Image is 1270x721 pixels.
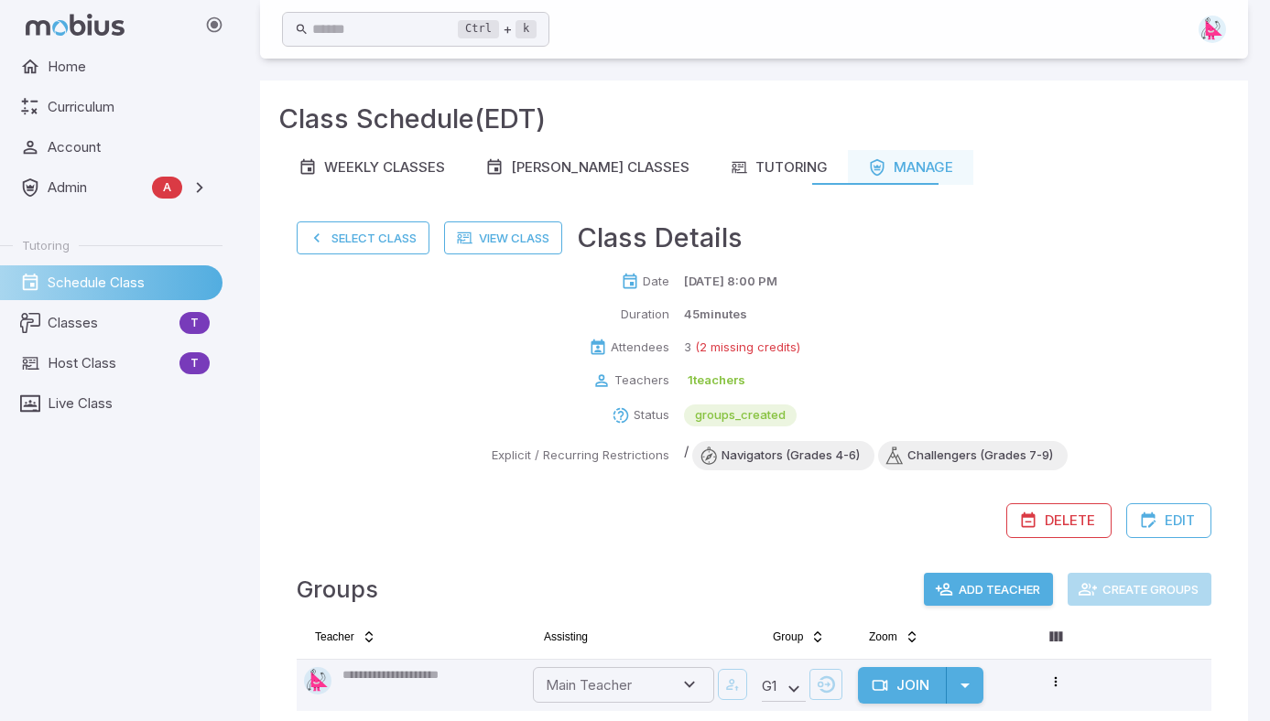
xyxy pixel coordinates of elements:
[48,178,145,198] span: Admin
[762,622,836,651] button: Group
[858,622,930,651] button: Zoom
[48,313,172,333] span: Classes
[1126,503,1211,538] button: Edit
[762,674,806,702] div: G 1
[544,630,588,644] span: Assisting
[577,218,743,258] h3: Class Details
[48,57,210,77] span: Home
[611,339,669,357] p: Attendees
[278,99,546,139] h3: Class Schedule (EDT)
[893,447,1068,465] span: Challengers (Grades 7-9)
[485,157,689,178] div: [PERSON_NAME] Classes
[684,273,777,291] p: [DATE] 8:00 PM
[516,20,537,38] kbd: k
[1041,622,1070,651] button: Column visibility
[444,221,562,254] a: View Class
[48,393,210,414] span: Live Class
[684,339,691,357] p: 3
[48,97,210,117] span: Curriculum
[297,221,429,254] button: Select Class
[730,157,828,178] div: Tutoring
[868,157,953,178] div: Manage
[48,137,210,157] span: Account
[924,573,1053,606] button: Add Teacher
[297,571,378,608] h4: Groups
[707,447,874,465] span: Navigators (Grades 4-6)
[684,441,1068,470] div: /
[22,237,70,253] span: Tutoring
[304,622,387,651] button: Teacher
[1199,16,1226,43] img: right-triangle.svg
[48,353,172,373] span: Host Class
[634,406,669,425] p: Status
[684,306,747,324] p: 45 minutes
[315,630,354,644] span: Teacher
[492,447,669,465] p: Explicit / Recurring Restrictions
[179,314,210,332] span: T
[299,157,445,178] div: Weekly Classes
[621,306,669,324] p: Duration
[869,630,897,644] span: Zoom
[533,622,599,651] button: Assisting
[858,667,947,704] button: Join
[643,273,669,291] p: Date
[684,406,797,425] span: groups_created
[458,18,537,40] div: +
[688,371,745,390] p: 1 teachers
[678,673,701,696] button: Open
[304,667,331,694] img: right-triangle.svg
[614,371,669,390] p: Teachers
[48,273,210,293] span: Schedule Class
[695,339,800,357] p: (2 missing credits)
[1006,503,1112,538] button: Delete
[179,354,210,372] span: T
[458,20,499,38] kbd: Ctrl
[773,630,803,644] span: Group
[152,178,182,197] span: A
